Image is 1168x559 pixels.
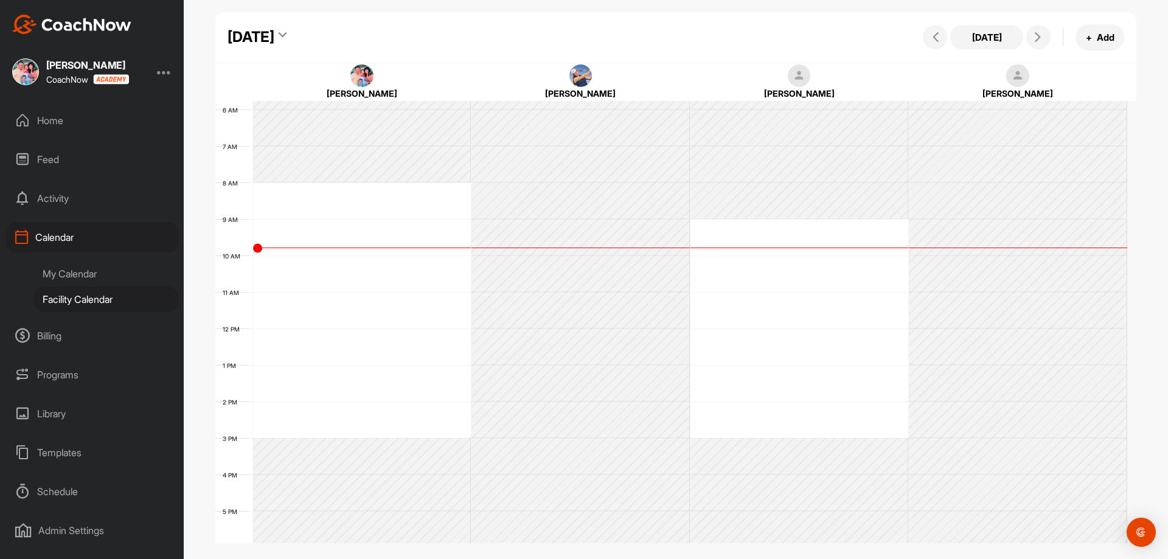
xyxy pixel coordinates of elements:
div: [PERSON_NAME] [490,87,672,100]
div: [DATE] [228,26,274,48]
div: [PERSON_NAME] [271,87,453,100]
div: 1 PM [215,362,248,369]
img: CoachNow [12,15,131,34]
div: 7 AM [215,143,249,150]
div: [PERSON_NAME] [708,87,890,100]
img: CoachNow acadmey [93,74,129,85]
div: CoachNow [46,74,129,85]
div: 12 PM [215,325,252,333]
div: 11 AM [215,289,251,296]
div: 9 AM [215,216,250,223]
div: Library [7,398,178,429]
div: 10 AM [215,252,252,260]
div: Facility Calendar [34,286,178,312]
div: 4 PM [215,471,249,479]
div: Activity [7,183,178,214]
button: [DATE] [950,25,1023,49]
button: +Add [1076,24,1124,50]
div: 3 PM [215,435,249,442]
div: [PERSON_NAME] [46,60,129,70]
div: Programs [7,359,178,390]
div: My Calendar [34,261,178,286]
div: [PERSON_NAME] [927,87,1109,100]
div: 5 PM [215,508,249,515]
img: square_default-ef6cabf814de5a2bf16c804365e32c732080f9872bdf737d349900a9daf73cf9.png [1006,64,1029,88]
div: Calendar [7,222,178,252]
div: 8 AM [215,179,250,187]
div: Home [7,105,178,136]
div: Open Intercom Messenger [1127,518,1156,547]
img: square_119f45f3f64b748f5e9b5b67bdae6cd5.jpg [569,64,593,88]
div: 6 AM [215,106,250,114]
img: square_cb55a3ec4a2800145a73713c72731546.jpg [12,58,39,85]
div: Schedule [7,476,178,507]
div: Billing [7,321,178,351]
span: + [1086,31,1092,44]
div: 2 PM [215,398,249,406]
img: square_default-ef6cabf814de5a2bf16c804365e32c732080f9872bdf737d349900a9daf73cf9.png [788,64,811,88]
div: Feed [7,144,178,175]
img: square_cb55a3ec4a2800145a73713c72731546.jpg [350,64,374,88]
div: Admin Settings [7,515,178,546]
div: Templates [7,437,178,468]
